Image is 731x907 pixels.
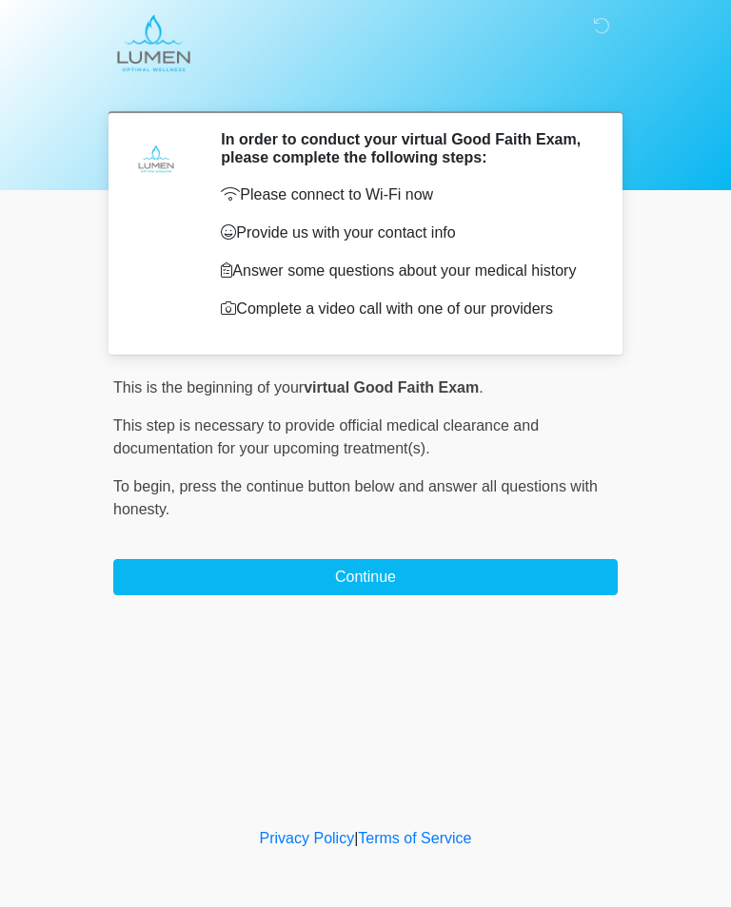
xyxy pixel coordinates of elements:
p: Provide us with your contact info [221,222,589,244]
span: To begin, [113,478,179,494]
h2: In order to conduct your virtual Good Faith Exam, please complete the following steps: [221,130,589,166]
span: This is the beginning of your [113,379,304,396]
img: Agent Avatar [128,130,185,187]
p: Please connect to Wi-Fi now [221,183,589,206]
span: press the continue button below and answer all questions with honesty. [113,478,598,517]
strong: virtual Good Faith Exam [304,379,479,396]
p: Complete a video call with one of our providers [221,298,589,320]
span: This step is necessary to provide official medical clearance and documentation for your upcoming ... [113,417,539,456]
button: Continue [113,559,618,595]
a: Privacy Policy [260,830,355,846]
a: Terms of Service [358,830,471,846]
span: . [479,379,483,396]
img: LUMEN Optimal Wellness Logo [94,14,213,72]
a: | [354,830,358,846]
p: Answer some questions about your medical history [221,260,589,282]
